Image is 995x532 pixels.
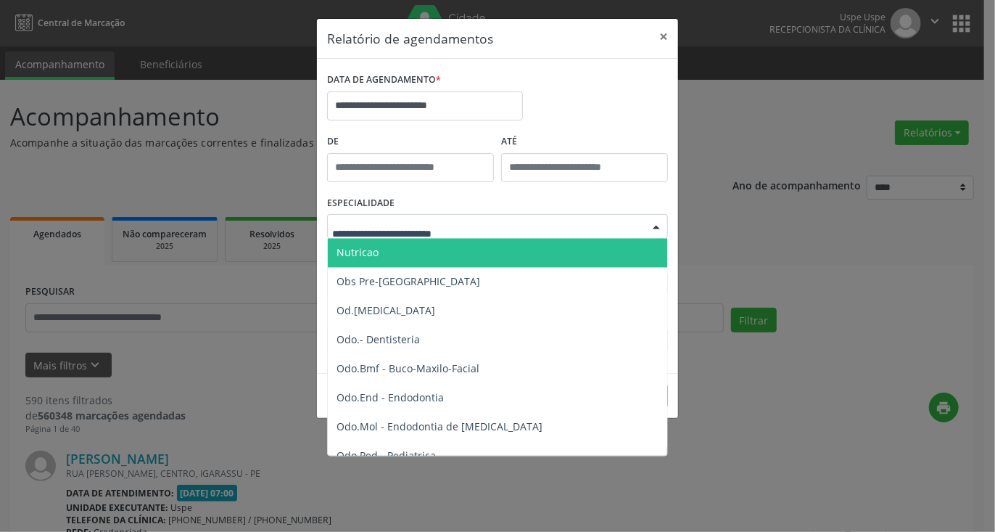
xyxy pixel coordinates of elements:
label: De [327,131,494,153]
span: Odo.End - Endodontia [337,391,444,405]
button: Close [649,19,678,54]
span: Odo.Ped - Pediatrica [337,449,436,463]
span: Odo.Mol - Endodontia de [MEDICAL_DATA] [337,420,542,434]
span: Od.[MEDICAL_DATA] [337,304,435,318]
label: ATÉ [501,131,668,153]
span: Odo.Bmf - Buco-Maxilo-Facial [337,362,479,376]
label: DATA DE AGENDAMENTO [327,69,441,91]
span: Obs Pre-[GEOGRAPHIC_DATA] [337,275,480,289]
label: ESPECIALIDADE [327,192,395,215]
span: Nutricao [337,246,379,260]
span: Odo.- Dentisteria [337,333,420,347]
h5: Relatório de agendamentos [327,29,493,48]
